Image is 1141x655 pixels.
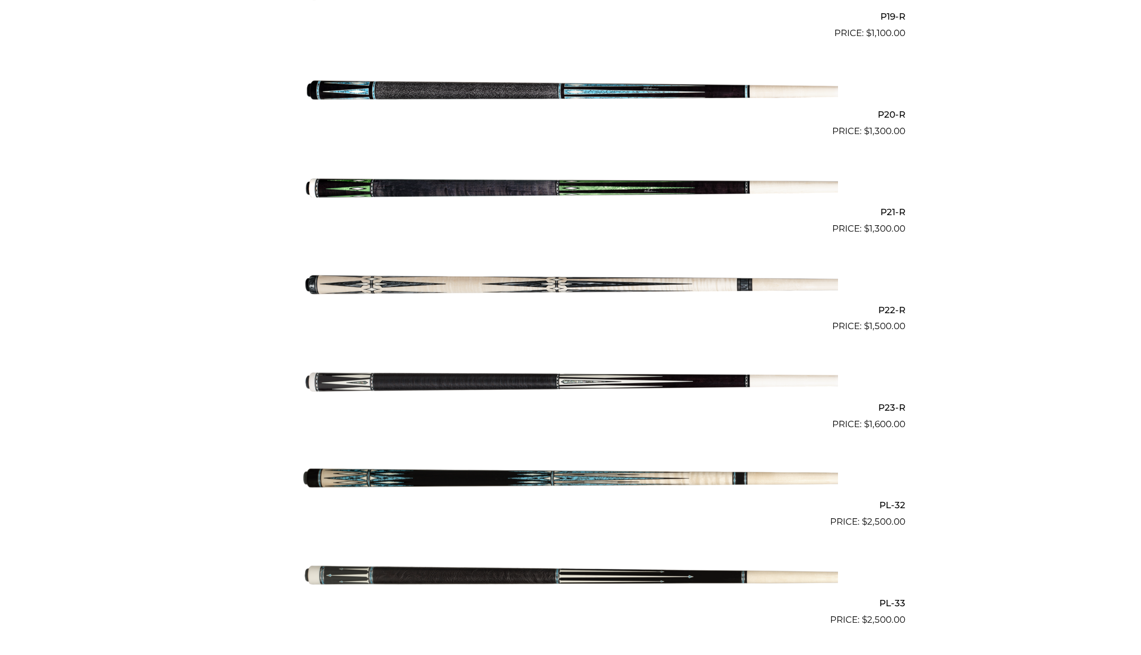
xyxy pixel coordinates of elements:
img: PL-32 [303,436,838,525]
span: $ [864,321,869,331]
a: P20-R $1,300.00 [236,45,905,138]
img: P21-R [303,143,838,232]
span: $ [864,126,869,136]
h2: P20-R [236,104,905,124]
img: P22-R [303,240,838,329]
h2: PL-33 [236,593,905,613]
img: P23-R [303,338,838,427]
a: P22-R $1,500.00 [236,240,905,333]
h2: P23-R [236,397,905,417]
span: $ [862,614,867,625]
img: PL-33 [303,533,838,622]
a: P23-R $1,600.00 [236,338,905,431]
span: $ [862,516,867,527]
bdi: 1,500.00 [864,321,905,331]
bdi: 2,500.00 [862,516,905,527]
h2: P19-R [236,7,905,26]
bdi: 1,100.00 [866,28,905,38]
h2: P22-R [236,300,905,320]
a: P21-R $1,300.00 [236,143,905,236]
h2: PL-32 [236,495,905,515]
bdi: 1,300.00 [864,223,905,234]
span: $ [864,419,869,429]
a: PL-33 $2,500.00 [236,533,905,626]
bdi: 2,500.00 [862,614,905,625]
span: $ [864,223,869,234]
img: P20-R [303,45,838,134]
h2: P21-R [236,202,905,222]
bdi: 1,600.00 [864,419,905,429]
bdi: 1,300.00 [864,126,905,136]
span: $ [866,28,871,38]
a: PL-32 $2,500.00 [236,436,905,529]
